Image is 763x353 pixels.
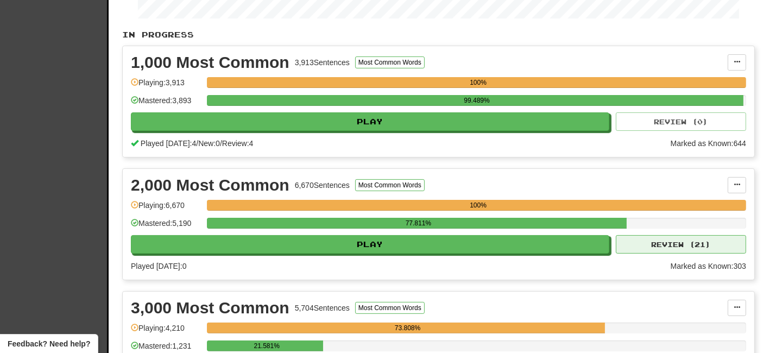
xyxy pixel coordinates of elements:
span: New: 0 [198,139,220,148]
div: Playing: 4,210 [131,323,201,341]
div: 73.808% [210,323,605,333]
button: Most Common Words [355,302,425,314]
div: 77.811% [210,218,626,229]
span: Open feedback widget [8,338,90,349]
div: 3,913 Sentences [295,57,350,68]
div: 2,000 Most Common [131,177,289,193]
span: Played [DATE]: 4 [141,139,196,148]
p: In Progress [122,29,755,40]
div: 100% [210,200,746,211]
span: / [220,139,222,148]
span: Played [DATE]: 0 [131,262,186,270]
div: 1,000 Most Common [131,54,289,71]
button: Review (21) [616,235,746,254]
button: Play [131,112,609,131]
span: Review: 4 [222,139,254,148]
span: / [196,139,198,148]
div: Mastered: 5,190 [131,218,201,236]
div: Mastered: 3,893 [131,95,201,113]
button: Review (0) [616,112,746,131]
button: Most Common Words [355,56,425,68]
div: 21.581% [210,341,323,351]
button: Most Common Words [355,179,425,191]
div: Marked as Known: 644 [671,138,746,149]
div: 6,670 Sentences [295,180,350,191]
div: 99.489% [210,95,743,106]
div: 5,704 Sentences [295,302,350,313]
div: Playing: 6,670 [131,200,201,218]
div: 100% [210,77,746,88]
div: 3,000 Most Common [131,300,289,316]
div: Marked as Known: 303 [671,261,746,272]
button: Play [131,235,609,254]
div: Playing: 3,913 [131,77,201,95]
